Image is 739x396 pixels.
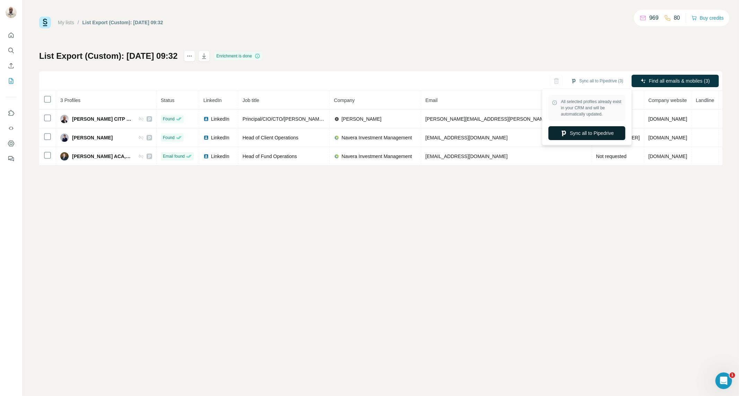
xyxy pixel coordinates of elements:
[211,116,229,122] span: LinkedIn
[214,52,263,60] div: Enrichment is done
[203,154,209,159] img: LinkedIn logo
[6,29,17,42] button: Quick start
[692,13,724,23] button: Buy credits
[6,59,17,72] button: Enrich CSV
[425,154,508,159] span: [EMAIL_ADDRESS][DOMAIN_NAME]
[163,135,175,141] span: Found
[161,98,175,103] span: Status
[6,75,17,87] button: My lists
[649,98,687,103] span: Company website
[82,19,163,26] div: List Export (Custom): [DATE] 09:32
[243,135,298,140] span: Head of Client Operations
[425,116,588,122] span: [PERSON_NAME][EMAIL_ADDRESS][PERSON_NAME][DOMAIN_NAME]
[72,116,131,122] span: [PERSON_NAME] CITP FBCS
[649,14,659,22] p: 969
[696,98,714,103] span: Landline
[6,137,17,150] button: Dashboard
[203,116,209,122] img: LinkedIn logo
[334,116,340,122] img: company-logo
[334,154,340,159] img: company-logo
[342,153,412,160] span: Navera Investment Management
[566,76,628,86] button: Sync all to Pipedrive (3)
[632,75,719,87] button: Find all emails & mobiles (3)
[730,372,735,378] span: 1
[39,50,178,62] h1: List Export (Custom): [DATE] 09:32
[596,154,627,159] span: Not requested
[243,116,370,122] span: Principal/CIO/CTO/[PERSON_NAME] at [PERSON_NAME]
[39,17,51,28] img: Surfe Logo
[649,77,710,84] span: Find all emails & mobiles (3)
[60,152,69,160] img: Avatar
[715,372,732,389] iframe: Intercom live chat
[425,135,508,140] span: [EMAIL_ADDRESS][DOMAIN_NAME]
[78,19,79,26] li: /
[243,98,259,103] span: Job title
[6,107,17,119] button: Use Surfe on LinkedIn
[58,20,74,25] a: My lists
[60,115,69,123] img: Avatar
[211,153,229,160] span: LinkedIn
[425,98,438,103] span: Email
[163,153,185,159] span: Email found
[548,126,625,140] button: Sync all to Pipedrive
[60,98,80,103] span: 3 Profiles
[184,50,195,62] button: actions
[342,134,412,141] span: Navera Investment Management
[674,14,680,22] p: 80
[72,134,113,141] span: [PERSON_NAME]
[649,154,687,159] span: [DOMAIN_NAME]
[243,154,297,159] span: Head of Fund Operations
[6,122,17,135] button: Use Surfe API
[6,153,17,165] button: Feedback
[163,116,175,122] span: Found
[334,135,340,140] img: company-logo
[203,135,209,140] img: LinkedIn logo
[6,44,17,57] button: Search
[649,116,687,122] span: [DOMAIN_NAME]
[72,153,131,160] span: [PERSON_NAME] ACA, MCSI
[6,7,17,18] img: Avatar
[561,99,622,117] span: All selected profiles already exist in your CRM and will be automatically updated.
[211,134,229,141] span: LinkedIn
[342,116,381,122] span: [PERSON_NAME]
[60,133,69,142] img: Avatar
[334,98,355,103] span: Company
[203,98,222,103] span: LinkedIn
[649,135,687,140] span: [DOMAIN_NAME]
